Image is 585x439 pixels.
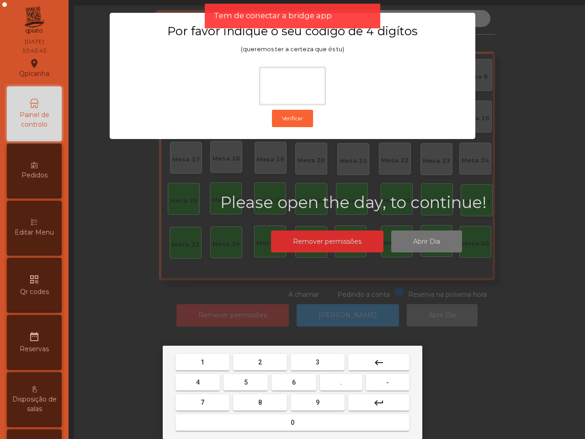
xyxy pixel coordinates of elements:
[373,357,384,368] mat-icon: keyboard_backspace
[258,399,262,406] span: 8
[201,359,204,366] span: 1
[272,110,313,127] button: Verificar
[386,379,389,386] span: -
[244,379,248,386] span: 5
[291,419,294,426] span: 0
[258,359,262,366] span: 2
[214,10,332,21] span: Tem de conectar a bridge app
[316,359,319,366] span: 3
[316,399,319,406] span: 9
[201,399,204,406] span: 7
[340,379,342,386] span: .
[241,46,344,53] span: (queremos ter a certeza que és tu)
[196,379,200,386] span: 4
[373,397,384,408] mat-icon: keyboard_return
[128,24,457,38] h3: Por favor indique o seu código de 4 digítos
[292,379,296,386] span: 6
